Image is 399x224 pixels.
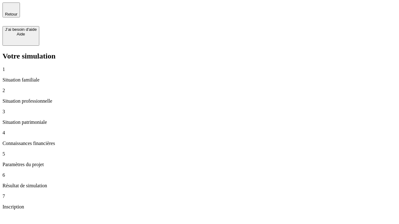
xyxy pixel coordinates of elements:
h2: Votre simulation [2,52,397,60]
p: 7 [2,194,397,199]
p: 2 [2,88,397,93]
p: 1 [2,67,397,72]
button: J’ai besoin d'aideAide [2,26,39,46]
p: 4 [2,130,397,136]
p: 6 [2,172,397,178]
span: Retour [5,12,17,16]
p: Situation familiale [2,77,397,83]
div: Aide [5,32,37,36]
button: Retour [2,2,20,17]
p: 3 [2,109,397,114]
p: Situation patrimoniale [2,119,397,125]
p: Paramètres du projet [2,162,397,167]
p: Connaissances financières [2,141,397,146]
p: Situation professionnelle [2,98,397,104]
p: 5 [2,151,397,157]
p: Inscription [2,204,397,210]
p: Résultat de simulation [2,183,397,189]
div: J’ai besoin d'aide [5,27,37,32]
